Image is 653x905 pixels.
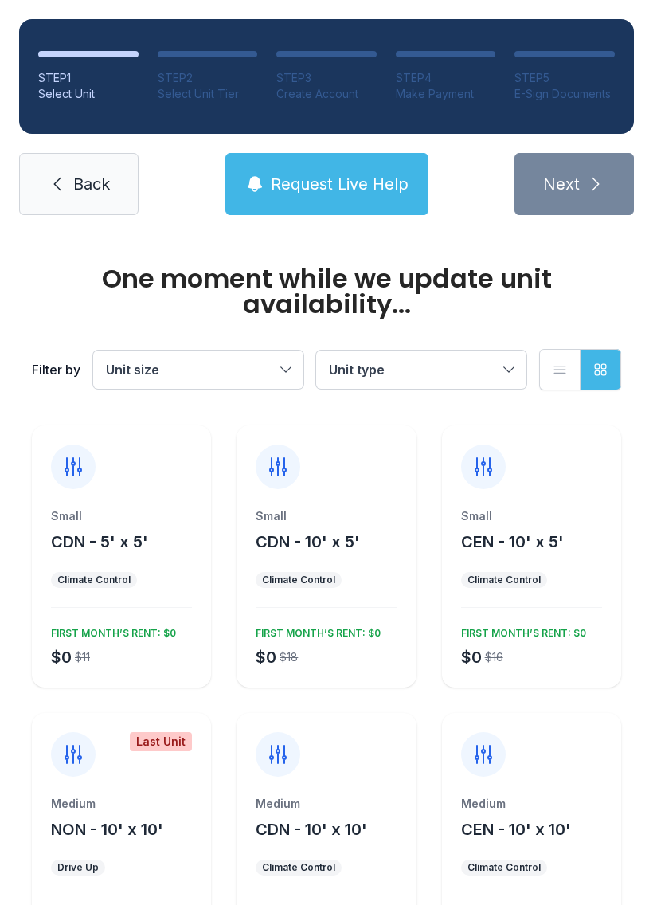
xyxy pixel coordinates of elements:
div: STEP 2 [158,70,258,86]
div: STEP 3 [276,70,377,86]
span: CDN - 10' x 5' [256,532,360,551]
span: CDN - 5' x 5' [51,532,148,551]
div: Medium [461,796,602,812]
span: Back [73,173,110,195]
div: Create Account [276,86,377,102]
div: $0 [461,646,482,668]
div: Select Unit Tier [158,86,258,102]
button: NON - 10' x 10' [51,818,163,840]
button: Unit type [316,351,526,389]
div: Climate Control [262,861,335,874]
button: CEN - 10' x 10' [461,818,571,840]
div: FIRST MONTH’S RENT: $0 [249,621,381,640]
div: Make Payment [396,86,496,102]
div: Filter by [32,360,80,379]
span: CEN - 10' x 5' [461,532,564,551]
div: FIRST MONTH’S RENT: $0 [45,621,176,640]
div: FIRST MONTH’S RENT: $0 [455,621,586,640]
div: One moment while we update unit availability... [32,266,621,317]
button: Unit size [93,351,303,389]
div: Small [51,508,192,524]
div: Climate Control [57,574,131,586]
span: Next [543,173,580,195]
div: Drive Up [57,861,99,874]
span: CEN - 10' x 10' [461,820,571,839]
button: CDN - 10' x 10' [256,818,367,840]
div: $11 [75,649,90,665]
span: CDN - 10' x 10' [256,820,367,839]
span: NON - 10' x 10' [51,820,163,839]
span: Unit size [106,362,159,378]
div: Medium [256,796,397,812]
span: Request Live Help [271,173,409,195]
div: STEP 4 [396,70,496,86]
button: CEN - 10' x 5' [461,531,564,553]
div: $16 [485,649,503,665]
div: Climate Control [262,574,335,586]
div: Small [256,508,397,524]
button: CDN - 10' x 5' [256,531,360,553]
div: Select Unit [38,86,139,102]
div: Small [461,508,602,524]
div: E-Sign Documents [514,86,615,102]
span: Unit type [329,362,385,378]
div: STEP 1 [38,70,139,86]
button: CDN - 5' x 5' [51,531,148,553]
div: Climate Control [467,861,541,874]
div: Medium [51,796,192,812]
div: $0 [51,646,72,668]
div: STEP 5 [514,70,615,86]
div: $18 [280,649,298,665]
div: Last Unit [130,732,192,751]
div: $0 [256,646,276,668]
div: Climate Control [467,574,541,586]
